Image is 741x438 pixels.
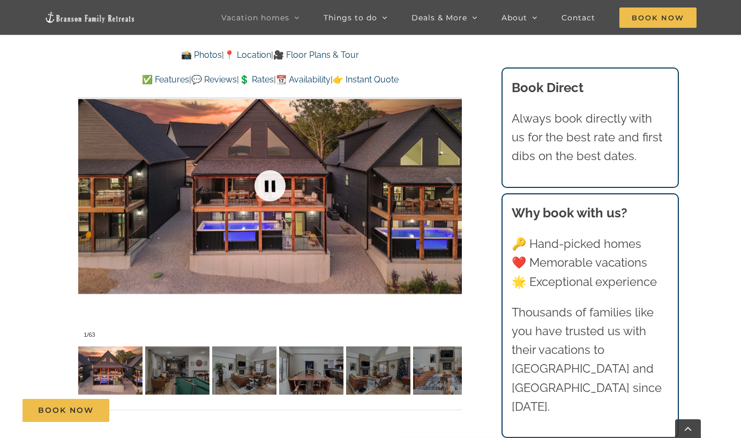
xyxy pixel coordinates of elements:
span: Deals & More [411,14,467,21]
span: Things to do [324,14,377,21]
p: | | | | [78,73,462,87]
a: ✅ Features [142,74,189,85]
img: Claymore-Cottage-lake-view-pool-vacation-rental-1117-scaled.jpg-nggid041119-ngg0dyn-120x90-00f0w0... [212,346,276,395]
p: 🔑 Hand-picked homes ❤️ Memorable vacations 🌟 Exceptional experience [512,235,668,291]
img: Claymore-Cottage-lake-view-pool-vacation-rental-1118-scaled.jpg-nggid041120-ngg0dyn-120x90-00f0w0... [413,346,477,395]
h3: Why book with us? [512,203,668,223]
span: About [502,14,527,21]
p: Thousands of families like you have trusted us with their vacations to [GEOGRAPHIC_DATA] and [GEO... [512,303,668,416]
p: | | [78,48,462,62]
b: Book Direct [512,80,583,95]
img: Claymore-Cottage-lake-view-pool-vacation-rental-1121-scaled.jpg-nggid041123-ngg0dyn-120x90-00f0w0... [279,346,343,395]
span: Book Now [619,7,697,28]
a: 📸 Photos [181,50,222,60]
a: 👉 Instant Quote [333,74,399,85]
a: 📆 Availability [276,74,331,85]
span: Book Now [38,406,94,415]
a: 📍 Location [224,50,271,60]
img: Claymore-Cottage-at-Table-Rock-Lake-Branson-Missouri-1414-scaled.jpg-nggid041804-ngg0dyn-120x90-0... [145,346,209,395]
a: 💬 Reviews [191,74,237,85]
span: Contact [562,14,595,21]
img: Claymore-Cottage-at-Table-Rock-Lake-Branson-Missouri-1404-scaled.jpg-nggid041800-ngg0dyn-120x90-0... [346,346,410,395]
span: Vacation homes [221,14,289,21]
a: 🎥 Floor Plans & Tour [273,50,359,60]
a: Book Now [23,399,109,422]
img: Claymore-Cottage-Rocky-Shores-summer-2023-1105-Edit-scaled.jpg-nggid041514-ngg0dyn-120x90-00f0w01... [78,346,143,395]
img: Branson Family Retreats Logo [44,11,136,24]
a: 💲 Rates [239,74,274,85]
p: Always book directly with us for the best rate and first dibs on the best dates. [512,109,668,166]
